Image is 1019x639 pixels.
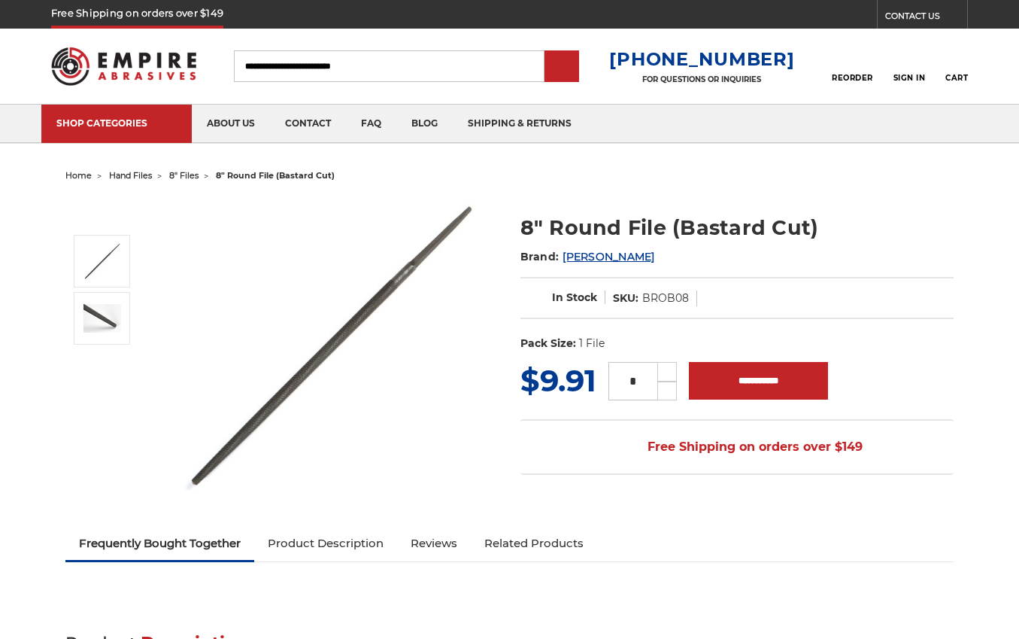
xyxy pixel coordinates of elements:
span: Brand: [520,250,560,263]
a: SHOP CATEGORIES [41,105,192,143]
a: contact [270,105,346,143]
img: 8 Inch Round File Bastard Cut, Double Cut, Tip [83,304,121,333]
span: $9.91 [520,362,596,399]
dt: SKU: [613,291,638,306]
a: about us [192,105,270,143]
div: SHOP CATEGORIES [56,117,177,129]
a: [PHONE_NUMBER] [609,48,794,70]
span: Sign In [893,73,926,83]
img: Empire Abrasives [51,38,196,95]
span: Cart [945,73,968,83]
dd: 1 File [579,336,605,351]
a: faq [346,105,396,143]
a: Product Description [254,527,397,560]
img: 8 Inch Round File Bastard Cut, Double Cut [180,197,481,495]
a: Related Products [471,527,597,560]
input: Submit [547,52,577,82]
span: Free Shipping on orders over $149 [611,432,863,462]
a: 8" files [169,170,199,181]
p: FOR QUESTIONS OR INQUIRIES [609,75,794,84]
a: Reviews [397,527,471,560]
a: home [65,170,92,181]
span: In Stock [552,291,597,304]
a: Frequently Bought Together [65,527,254,560]
a: hand files [109,170,152,181]
a: Reorder [832,50,873,82]
dt: Pack Size: [520,336,576,351]
img: 8 Inch Round File Bastard Cut, Double Cut [83,242,121,280]
h1: 8" Round File (Bastard Cut) [520,213,954,242]
a: CONTACT US [885,8,967,29]
dd: BROB08 [642,291,689,306]
a: [PERSON_NAME] [563,250,654,263]
span: Reorder [832,73,873,83]
a: shipping & returns [453,105,587,143]
a: Cart [945,50,968,83]
span: 8" round file (bastard cut) [216,170,335,181]
a: blog [396,105,453,143]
